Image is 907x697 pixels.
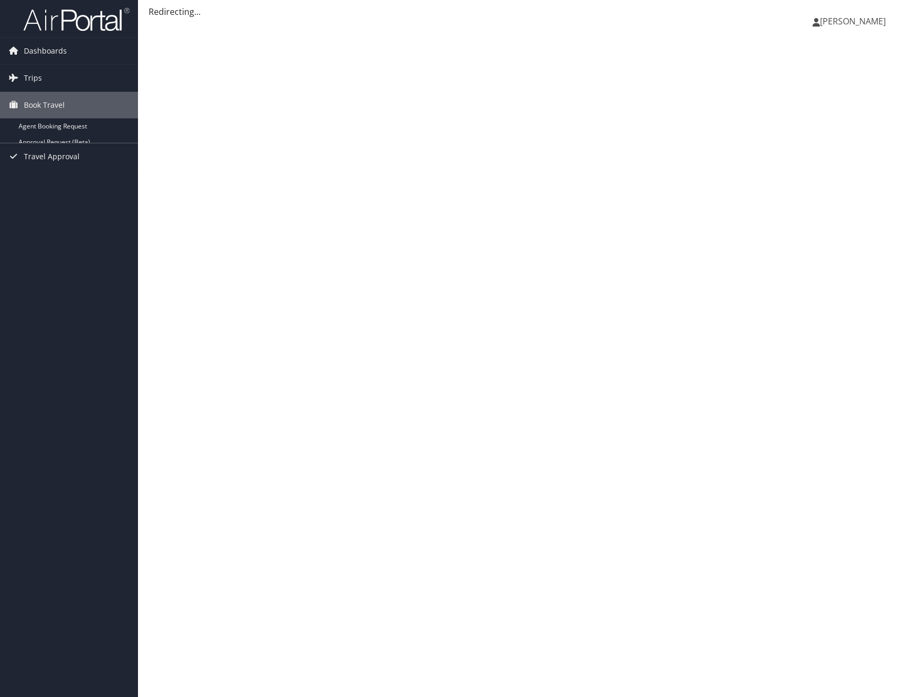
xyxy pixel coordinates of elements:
span: Travel Approval [24,143,80,170]
a: [PERSON_NAME] [813,5,896,37]
span: [PERSON_NAME] [820,15,886,27]
span: Dashboards [24,38,67,64]
div: Redirecting... [149,5,896,18]
span: Trips [24,65,42,91]
img: airportal-logo.png [23,7,129,32]
span: Book Travel [24,92,65,118]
